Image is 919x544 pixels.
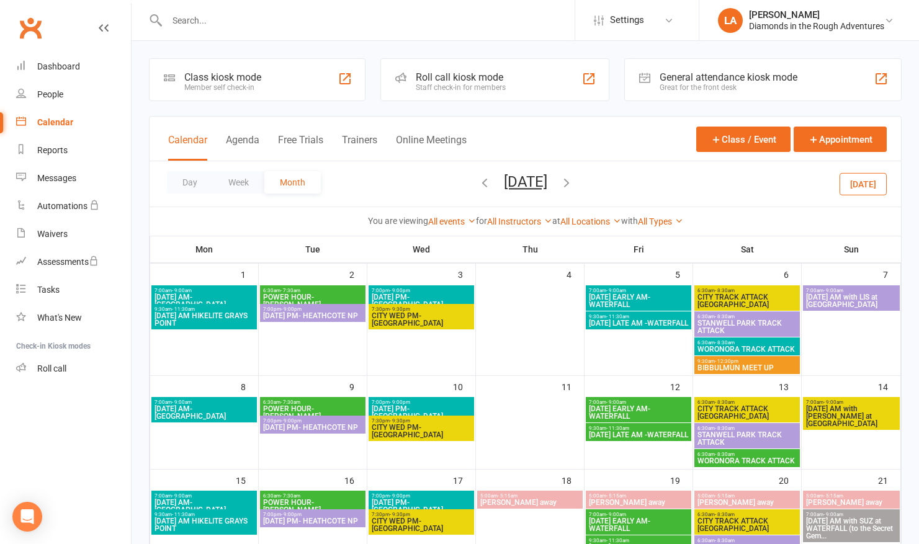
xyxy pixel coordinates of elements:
[697,452,797,457] span: 6:30am
[280,399,300,405] span: - 7:30am
[371,288,472,293] span: 7:00pm
[588,431,689,439] span: [DATE] LATE AM -WATERFALL
[390,399,410,405] span: - 9:00pm
[264,171,321,194] button: Month
[236,470,258,490] div: 15
[172,306,195,312] span: - 11:30am
[262,405,363,420] span: POWER HOUR-[PERSON_NAME]
[697,364,797,372] span: BIBBULMUN MEET UP
[802,236,901,262] th: Sun
[154,306,254,312] span: 9:30am
[37,61,80,71] div: Dashboard
[670,470,693,490] div: 19
[163,12,575,29] input: Search...
[262,418,363,424] span: 7:00pm
[823,399,843,405] span: - 9:00am
[588,314,689,319] span: 9:30am
[262,493,363,499] span: 6:30am
[480,493,580,499] span: 5:00am
[154,288,254,293] span: 7:00am
[715,426,735,431] span: - 8:30am
[213,171,264,194] button: Week
[371,293,472,308] span: [DATE] PM-[GEOGRAPHIC_DATA]
[16,304,131,332] a: What's New
[675,264,693,284] div: 5
[638,216,683,226] a: All Types
[16,276,131,304] a: Tasks
[715,314,735,319] span: - 8:30am
[172,399,192,405] span: - 9:00am
[715,340,735,346] span: - 8:30am
[184,71,261,83] div: Class kiosk mode
[697,340,797,346] span: 6:30am
[588,288,689,293] span: 7:00am
[878,470,900,490] div: 21
[606,314,629,319] span: - 11:30am
[16,164,131,192] a: Messages
[390,288,410,293] span: - 9:00pm
[262,517,363,525] span: [DATE] PM- HEATHCOTE NP
[371,499,472,514] span: [DATE] PM-[GEOGRAPHIC_DATA]
[805,405,897,427] span: [DATE] AM with [PERSON_NAME] at [GEOGRAPHIC_DATA]
[262,293,363,308] span: POWER HOUR-[PERSON_NAME]
[697,431,797,446] span: STANWELL PARK TRACK ATTACK
[823,512,843,517] span: - 9:00am
[16,53,131,81] a: Dashboard
[262,288,363,293] span: 6:30am
[696,127,791,152] button: Class / Event
[280,288,300,293] span: - 7:30am
[168,134,207,161] button: Calendar
[878,376,900,396] div: 14
[697,517,797,532] span: CITY TRACK ATTACK [GEOGRAPHIC_DATA]
[458,264,475,284] div: 3
[697,346,797,353] span: WORONORA TRACK ATTACK
[281,418,302,424] span: - 9:00pm
[453,470,475,490] div: 17
[16,192,131,220] a: Automations
[172,512,195,517] span: - 11:30am
[368,216,428,226] strong: You are viewing
[504,173,547,190] button: [DATE]
[749,9,884,20] div: [PERSON_NAME]
[37,145,68,155] div: Reports
[154,293,254,308] span: [DATE] AM- [GEOGRAPHIC_DATA]
[150,236,259,262] th: Mon
[715,538,735,543] span: - 8:30am
[823,288,843,293] span: - 9:00am
[805,512,897,517] span: 7:00am
[883,264,900,284] div: 7
[16,136,131,164] a: Reports
[697,288,797,293] span: 6:30am
[693,236,802,262] th: Sat
[588,426,689,431] span: 9:30am
[262,306,363,312] span: 7:00pm
[16,81,131,109] a: People
[37,285,60,295] div: Tasks
[262,312,363,319] span: [DATE] PM- HEATHCOTE NP
[416,83,506,92] div: Staff check-in for members
[371,517,472,532] span: CITY WED PM- [GEOGRAPHIC_DATA]
[562,470,584,490] div: 18
[241,264,258,284] div: 1
[588,512,689,517] span: 7:00am
[12,502,42,532] div: Open Intercom Messenger
[416,71,506,83] div: Roll call kiosk mode
[349,376,367,396] div: 9
[371,418,472,424] span: 7:30pm
[588,319,689,327] span: [DATE] LATE AM -WATERFALL
[621,216,638,226] strong: with
[37,117,73,127] div: Calendar
[154,493,254,499] span: 7:00am
[805,288,897,293] span: 7:00am
[349,264,367,284] div: 2
[560,216,621,226] a: All Locations
[16,248,131,276] a: Assessments
[37,229,68,239] div: Waivers
[784,264,801,284] div: 6
[390,493,410,499] span: - 9:00pm
[697,457,797,465] span: WORONORA TRACK ATTACK
[697,359,797,364] span: 9:30am
[498,493,518,499] span: - 5:15am
[567,264,584,284] div: 4
[805,499,897,506] span: [PERSON_NAME] away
